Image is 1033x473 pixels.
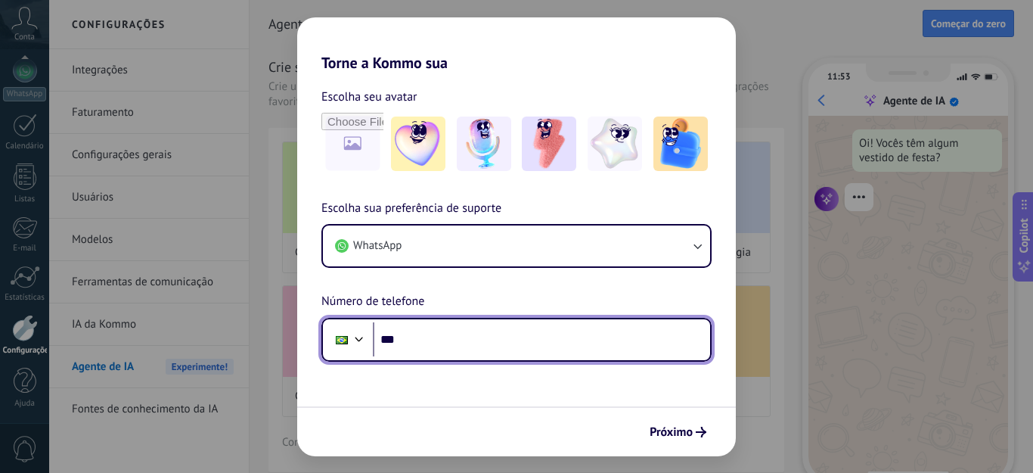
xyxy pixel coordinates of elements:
[323,226,710,266] button: WhatsApp
[457,117,511,171] img: -2.jpeg
[321,292,424,312] span: Número de telefone
[650,427,693,437] span: Próximo
[321,87,417,107] span: Escolha seu avatar
[297,17,736,72] h2: Torne a Kommo sua
[588,117,642,171] img: -4.jpeg
[522,117,576,171] img: -3.jpeg
[643,419,713,445] button: Próximo
[321,199,501,219] span: Escolha sua preferência de suporte
[327,324,356,356] div: Brazil: + 55
[653,117,708,171] img: -5.jpeg
[353,238,402,254] span: WhatsApp
[391,117,445,171] img: -1.jpeg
